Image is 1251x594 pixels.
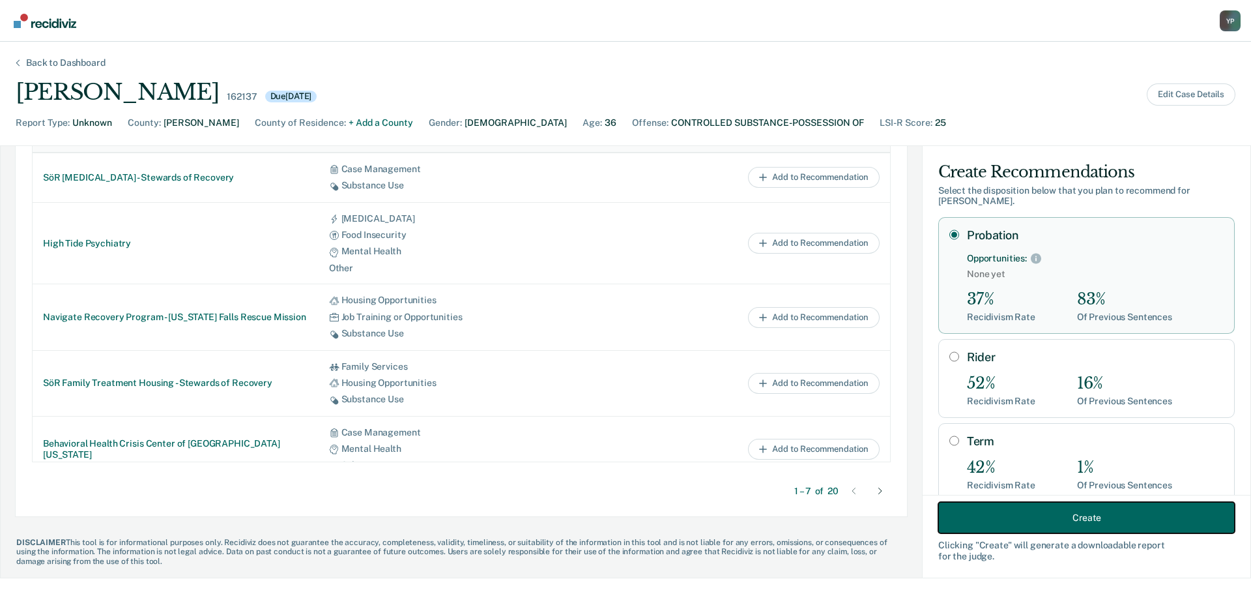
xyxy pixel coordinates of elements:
div: 52% [967,374,1035,393]
div: Of Previous Sentences [1077,312,1172,323]
button: Edit Case Details [1147,83,1235,106]
label: Rider [967,350,1224,364]
div: Substance Use [329,328,594,339]
div: 16% [1077,374,1172,393]
div: Case Management [329,164,594,175]
div: Food Insecurity [329,230,594,241]
button: Add to Recommendation [748,233,880,254]
div: Recidivism Rate [967,396,1035,407]
span: DISCLAIMER [16,538,66,547]
button: Create [938,502,1235,533]
div: Job Training or Opportunities [329,312,594,323]
label: Probation [967,228,1224,243]
div: + Add a County [349,116,413,130]
div: LSI-R Score : [880,116,932,130]
div: Housing Opportunities [329,295,594,306]
div: Navigate Recovery Program - [US_STATE] Falls Rescue Mission [43,312,308,323]
div: Clicking " Create " will generate a downloadable report for the judge. [938,540,1235,562]
div: 1 – 7 20 [794,486,839,497]
div: Of Previous Sentences [1077,480,1172,491]
div: Select the disposition below that you plan to recommend for [PERSON_NAME] . [938,185,1235,207]
span: of [815,486,824,497]
div: 25 [935,116,946,130]
div: 36 [605,116,616,130]
div: CONTROLLED SUBSTANCE-POSSESSION OF [671,116,864,130]
button: Add to Recommendation [748,307,880,328]
div: Age : [582,116,602,130]
div: Create Recommendations [938,162,1235,183]
div: [PERSON_NAME] [164,116,239,130]
div: Report Type : [16,116,70,130]
div: 162137 [227,91,257,102]
div: Substance Use [329,180,594,191]
div: Opportunities: [967,253,1027,264]
div: 83% [1077,290,1172,309]
label: Term [967,434,1224,449]
div: Gender : [429,116,462,130]
div: Back to Dashboard [10,57,121,68]
span: None yet [967,269,1224,280]
button: Add to Recommendation [748,373,880,394]
div: [DEMOGRAPHIC_DATA] [465,116,567,130]
div: Housing Opportunities [329,378,594,389]
div: High Tide Psychiatry [43,238,308,249]
div: Substance Use [329,394,594,405]
div: SöR Family Treatment Housing - Stewards of Recovery [43,378,308,389]
img: Recidiviz [14,14,76,28]
div: 1% [1077,458,1172,477]
div: [MEDICAL_DATA] [329,213,594,224]
button: Add to Recommendation [748,167,880,188]
div: Recidivism Rate [967,312,1035,323]
div: Offense : [632,116,669,130]
div: Due [DATE] [265,91,317,102]
div: This tool is for informational purposes only. Recidiviz does not guarantee the accuracy, complete... [1,538,922,566]
div: Of Previous Sentences [1077,396,1172,407]
button: Profile dropdown button [1220,10,1241,31]
div: SöR [MEDICAL_DATA] - Stewards of Recovery [43,172,308,183]
div: County : [128,116,161,130]
div: Mental Health [329,443,594,454]
button: Add to Recommendation [748,439,880,460]
div: Y P [1220,10,1241,31]
div: Family Services [329,361,594,372]
div: Other [329,263,594,274]
div: Mental Health [329,246,594,257]
div: Recidivism Rate [967,480,1035,491]
div: Behavioral Health Crisis Center of [GEOGRAPHIC_DATA][US_STATE] [43,438,308,460]
div: 37% [967,290,1035,309]
div: Case Management [329,427,594,438]
div: Substance Use [329,460,594,471]
div: 42% [967,458,1035,477]
div: County of Residence : [255,116,346,130]
div: [PERSON_NAME] [16,79,219,106]
div: Unknown [72,116,112,130]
